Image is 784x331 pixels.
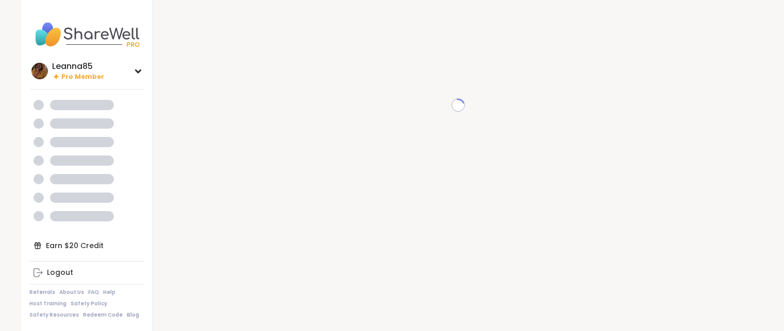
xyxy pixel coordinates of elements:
a: Blog [127,311,139,319]
div: Logout [47,268,73,278]
div: Earn $20 Credit [29,236,144,255]
a: Redeem Code [83,311,123,319]
a: Referrals [29,289,55,296]
img: ShareWell Nav Logo [29,16,144,53]
a: FAQ [88,289,99,296]
a: Host Training [29,300,66,307]
a: Logout [29,264,144,282]
span: Pro Member [61,73,104,81]
a: Safety Policy [71,300,107,307]
img: Leanna85 [31,63,48,79]
a: Safety Resources [29,311,79,319]
div: Leanna85 [52,61,104,72]
a: Help [103,289,115,296]
a: About Us [59,289,84,296]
